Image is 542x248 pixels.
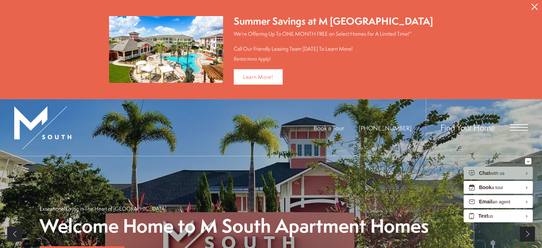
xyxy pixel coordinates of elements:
button: Open Menu [510,124,528,131]
div: Restrictions Apply! [234,56,433,62]
img: Summer Savings at M South Apartments [109,16,223,83]
a: Learn More! [234,69,283,85]
p: We're Offering Up To ONE MONTH FREE on Select Homes For A Limited Time!* Call Our Friendly Leasin... [234,30,433,52]
div: Summer Savings at M [GEOGRAPHIC_DATA] [234,14,433,28]
a: Find Your Home [440,122,495,133]
a: Book a Tour [314,124,344,132]
a: Next [520,227,535,242]
img: MSouth [14,106,71,149]
p: Exceptional Living in The Heart of [GEOGRAPHIC_DATA] [40,205,166,212]
a: Previous [7,227,22,242]
span: [PHONE_NUMBER] [359,124,412,132]
p: Welcome Home to M South Apartment Homes [40,216,429,236]
a: Call Us at 813-570-8014 [359,124,412,132]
